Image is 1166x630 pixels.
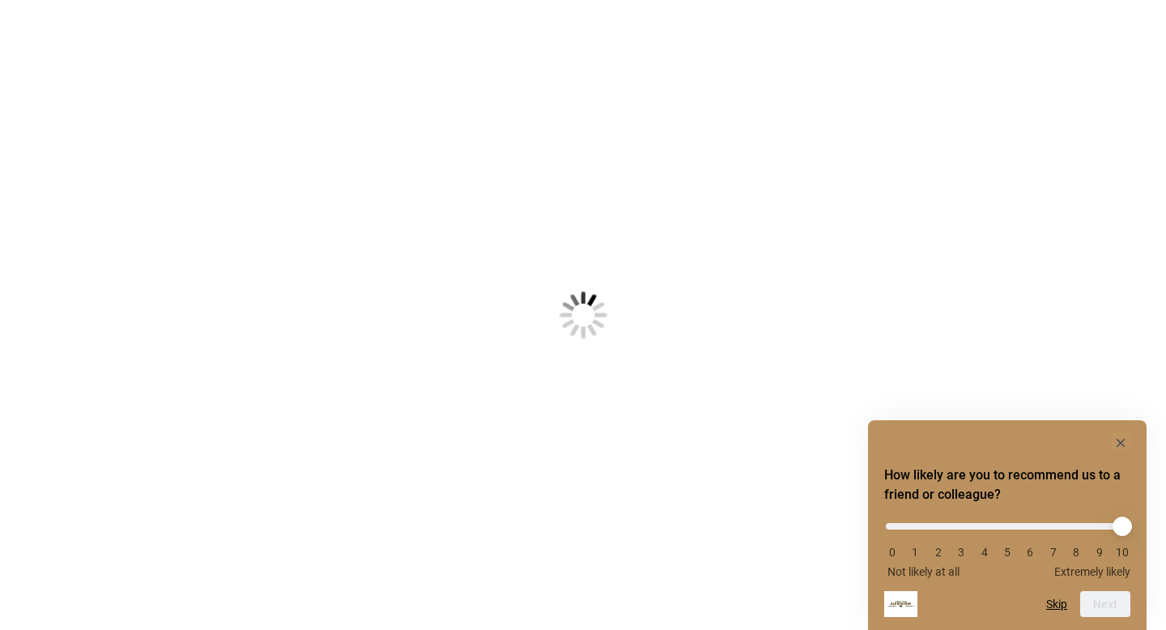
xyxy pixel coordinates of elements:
li: 8 [1068,546,1084,559]
li: 10 [1114,546,1130,559]
button: Skip [1046,598,1067,611]
li: 0 [884,546,900,559]
li: 1 [907,546,923,559]
span: Not likely at all [887,565,960,578]
li: 3 [953,546,969,559]
span: Extremely likely [1054,565,1130,578]
button: Next question [1080,591,1130,617]
img: Loading [479,211,687,419]
div: How likely are you to recommend us to a friend or colleague? Select an option from 0 to 10, with ... [884,511,1130,578]
div: How likely are you to recommend us to a friend or colleague? Select an option from 0 to 10, with ... [884,433,1130,617]
li: 4 [977,546,993,559]
li: 9 [1092,546,1108,559]
h2: How likely are you to recommend us to a friend or colleague? Select an option from 0 to 10, with ... [884,466,1130,504]
li: 2 [930,546,947,559]
li: 6 [1022,546,1038,559]
li: 7 [1045,546,1062,559]
li: 5 [999,546,1015,559]
button: Hide survey [1111,433,1130,453]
